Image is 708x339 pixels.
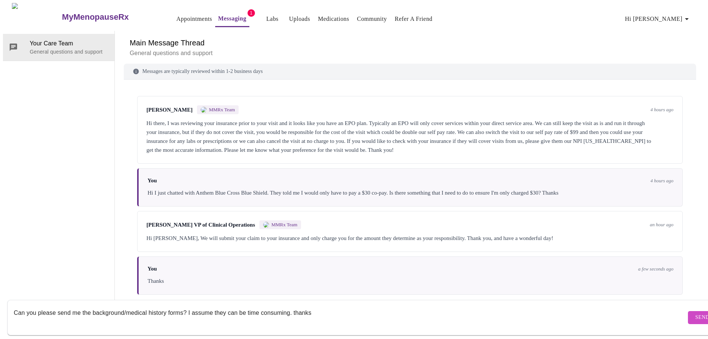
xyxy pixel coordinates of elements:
button: Community [354,12,390,26]
button: Hi [PERSON_NAME] [622,12,694,26]
div: Your Care TeamGeneral questions and support [3,34,114,61]
h3: MyMenopauseRx [62,12,129,22]
div: Hi there, I was reviewing your insurance prior to your visit and it looks like you have an EPO pl... [146,119,673,154]
span: [PERSON_NAME] VP of Clinical Operations [146,222,255,228]
a: Medications [318,14,349,24]
a: Labs [266,14,278,24]
a: Appointments [177,14,212,24]
h6: Main Message Thread [130,37,690,49]
button: Labs [261,12,284,26]
p: General questions and support [30,48,109,55]
span: MMRx Team [271,222,297,228]
button: Uploads [286,12,313,26]
button: Refer a Friend [392,12,436,26]
a: MyMenopauseRx [61,4,158,30]
div: Thanks [148,276,673,285]
img: MMRX [201,107,207,113]
a: Messaging [218,13,246,24]
span: You [148,178,157,184]
span: 4 hours ago [650,178,673,184]
div: Hi I just chatted with Anthem Blue Cross Blue Shield. They told me I would only have to pay a $30... [148,188,673,197]
button: Appointments [174,12,215,26]
div: Messages are typically reviewed within 1-2 business days [124,64,696,80]
button: Medications [315,12,352,26]
a: Refer a Friend [395,14,433,24]
a: Community [357,14,387,24]
textarea: Send a message about your appointment [14,306,686,329]
span: a few seconds ago [638,266,673,272]
span: 1 [248,9,255,17]
img: MMRX [263,222,269,228]
span: You [148,266,157,272]
span: Your Care Team [30,39,109,48]
span: [PERSON_NAME] [146,107,193,113]
span: an hour ago [650,222,673,228]
img: MyMenopauseRx Logo [12,3,61,31]
span: MMRx Team [209,107,235,113]
p: General questions and support [130,49,690,58]
button: Messaging [215,11,249,27]
a: Uploads [289,14,310,24]
span: 4 hours ago [650,107,673,113]
span: Hi [PERSON_NAME] [625,14,691,24]
div: Hi [PERSON_NAME], We will submit your claim to your insurance and only charge you for the amount ... [146,234,673,243]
